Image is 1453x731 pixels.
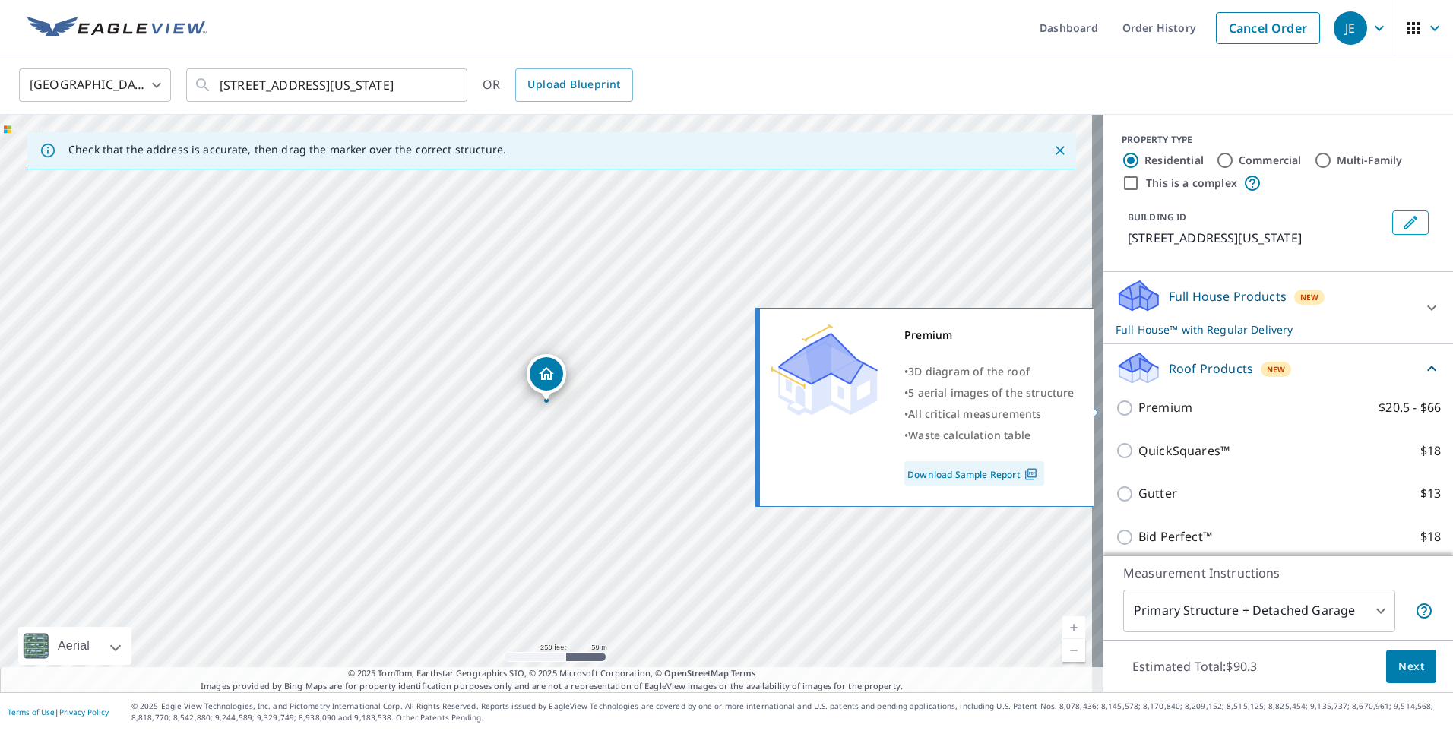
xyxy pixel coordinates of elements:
[1116,278,1441,337] div: Full House ProductsNewFull House™ with Regular Delivery
[904,461,1044,486] a: Download Sample Report
[1392,210,1429,235] button: Edit building 1
[1123,590,1395,632] div: Primary Structure + Detached Garage
[18,627,131,665] div: Aerial
[8,707,55,717] a: Terms of Use
[68,143,506,157] p: Check that the address is accurate, then drag the marker over the correct structure.
[1146,176,1237,191] label: This is a complex
[1128,229,1386,247] p: [STREET_ADDRESS][US_STATE]
[1379,398,1441,417] p: $20.5 - $66
[27,17,207,40] img: EV Logo
[53,627,94,665] div: Aerial
[1116,321,1413,337] p: Full House™ with Regular Delivery
[1128,210,1186,223] p: BUILDING ID
[664,667,728,679] a: OpenStreetMap
[527,354,566,401] div: Dropped pin, building 1, Residential property, 3921 Lantana Pl Virginia Beach, VA 23456
[908,364,1030,378] span: 3D diagram of the roof
[908,428,1030,442] span: Waste calculation table
[1169,359,1253,378] p: Roof Products
[1123,564,1433,582] p: Measurement Instructions
[1420,484,1441,503] p: $13
[1062,616,1085,639] a: Current Level 17, Zoom In
[527,75,620,94] span: Upload Blueprint
[483,68,633,102] div: OR
[1334,11,1367,45] div: JE
[1116,350,1441,386] div: Roof ProductsNew
[1398,657,1424,676] span: Next
[904,403,1075,425] div: •
[515,68,632,102] a: Upload Blueprint
[908,407,1041,421] span: All critical measurements
[1062,639,1085,662] a: Current Level 17, Zoom Out
[1021,467,1041,481] img: Pdf Icon
[1138,441,1230,460] p: QuickSquares™
[8,707,109,717] p: |
[1239,153,1302,168] label: Commercial
[1216,12,1320,44] a: Cancel Order
[1267,363,1286,375] span: New
[904,324,1075,346] div: Premium
[1415,602,1433,620] span: Your report will include the primary structure and a detached garage if one exists.
[1169,287,1287,305] p: Full House Products
[771,324,878,416] img: Premium
[904,361,1075,382] div: •
[1386,650,1436,684] button: Next
[1300,291,1319,303] span: New
[1138,484,1177,503] p: Gutter
[1420,527,1441,546] p: $18
[1050,141,1070,160] button: Close
[904,382,1075,403] div: •
[1138,527,1212,546] p: Bid Perfect™
[348,667,756,680] span: © 2025 TomTom, Earthstar Geographics SIO, © 2025 Microsoft Corporation, ©
[131,701,1445,723] p: © 2025 Eagle View Technologies, Inc. and Pictometry International Corp. All Rights Reserved. Repo...
[220,64,436,106] input: Search by address or latitude-longitude
[908,385,1074,400] span: 5 aerial images of the structure
[904,425,1075,446] div: •
[1120,650,1269,683] p: Estimated Total: $90.3
[1122,133,1435,147] div: PROPERTY TYPE
[1420,441,1441,460] p: $18
[1138,398,1192,417] p: Premium
[731,667,756,679] a: Terms
[1144,153,1204,168] label: Residential
[19,64,171,106] div: [GEOGRAPHIC_DATA]
[1337,153,1403,168] label: Multi-Family
[59,707,109,717] a: Privacy Policy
